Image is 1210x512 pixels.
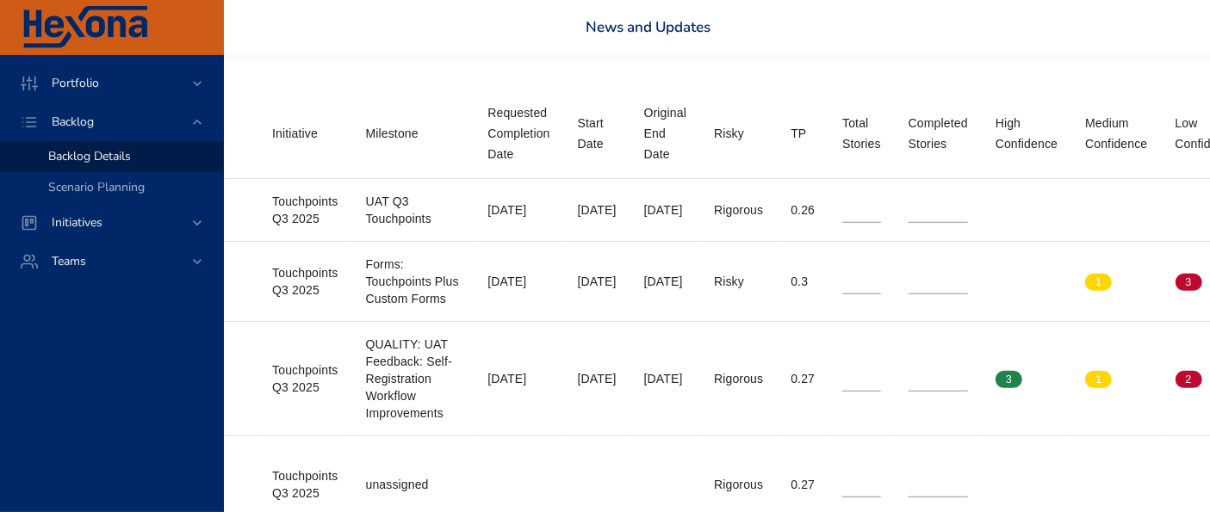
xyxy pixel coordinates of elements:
div: Sort [996,113,1058,154]
span: 3 [996,372,1022,387]
div: [DATE] [487,273,549,290]
div: Touchpoints Q3 2025 [272,467,338,502]
img: Hexona [21,6,150,49]
div: [DATE] [644,273,686,290]
div: 0.27 [791,370,815,387]
div: TP [791,123,806,144]
span: Backlog [38,114,108,130]
span: Backlog Details [48,148,131,164]
div: Sort [791,123,806,144]
div: 0.26 [791,201,815,219]
div: Risky [714,273,763,290]
div: Completed Stories [909,113,968,154]
div: Sort [909,113,968,154]
div: Sort [1085,113,1147,154]
span: Initiative [272,123,338,144]
div: Touchpoints Q3 2025 [272,193,338,227]
div: Medium Confidence [1085,113,1147,154]
div: Start Date [578,113,617,154]
div: Touchpoints Q3 2025 [272,264,338,299]
div: Requested Completion Date [487,102,549,164]
span: Milestone [366,123,461,144]
div: [DATE] [644,370,686,387]
span: Risky [714,123,763,144]
div: Sort [487,102,549,164]
div: 0.3 [791,273,815,290]
div: QUALITY: UAT Feedback: Self-Registration Workflow Improvements [366,336,461,422]
div: unassigned [366,476,461,493]
div: Sort [272,123,318,144]
span: 1 [1085,275,1112,290]
div: Sort [644,102,686,164]
span: Teams [38,253,100,269]
span: 1 [1085,372,1112,387]
div: Original End Date [644,102,686,164]
div: Sort [578,113,617,154]
div: High Confidence [996,113,1058,154]
div: [DATE] [487,201,549,219]
span: 3 [1176,275,1202,290]
span: 0 [996,275,1022,290]
span: TP [791,123,815,144]
div: [DATE] [578,370,617,387]
div: Risky [714,123,744,144]
div: 0.27 [791,476,815,493]
div: [DATE] [578,201,617,219]
span: Scenario Planning [48,179,145,195]
span: 0 [1176,202,1202,218]
a: News and Updates [586,17,710,37]
span: 0 [996,202,1022,218]
div: Initiative [272,123,318,144]
div: Sort [714,123,744,144]
div: [DATE] [578,273,617,290]
div: Touchpoints Q3 2025 [272,361,338,396]
span: 0 [1085,202,1112,218]
span: Portfolio [38,75,113,91]
div: Milestone [366,123,419,144]
div: [DATE] [644,201,686,219]
div: Rigorous [714,370,763,387]
div: Sort [842,113,881,154]
span: Initiatives [38,214,116,231]
div: UAT Q3 Touchpoints [366,193,461,227]
div: Sort [366,123,419,144]
div: Total Stories [842,113,881,154]
div: Rigorous [714,476,763,493]
span: 2 [1176,372,1202,387]
div: Forms: Touchpoints Plus Custom Forms [366,256,461,307]
div: [DATE] [487,370,549,387]
div: Rigorous [714,201,763,219]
